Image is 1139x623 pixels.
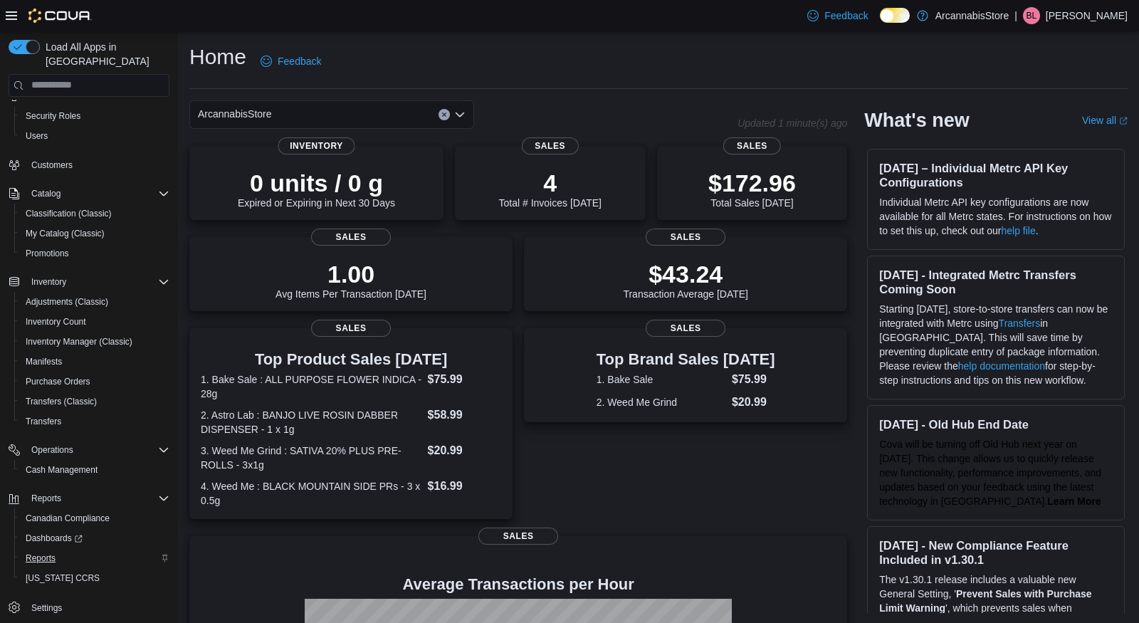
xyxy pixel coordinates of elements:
[14,508,175,528] button: Canadian Compliance
[28,9,92,23] img: Cova
[597,395,726,409] dt: 2. Weed Me Grind
[14,392,175,412] button: Transfers (Classic)
[723,137,780,155] span: Sales
[20,333,169,350] span: Inventory Manager (Classic)
[189,43,246,71] h1: Home
[255,47,327,75] a: Feedback
[31,493,61,504] span: Reports
[1023,7,1040,24] div: Barry LaFond
[20,205,169,222] span: Classification (Classic)
[26,273,169,290] span: Inventory
[31,159,73,171] span: Customers
[275,260,426,300] div: Avg Items Per Transaction [DATE]
[879,439,1101,507] span: Cova will be turning off Old Hub next year on [DATE]. This change allows us to quickly release ne...
[26,490,67,507] button: Reports
[14,292,175,312] button: Adjustments (Classic)
[999,318,1041,329] a: Transfers
[3,440,175,460] button: Operations
[26,376,90,387] span: Purchase Orders
[14,352,175,372] button: Manifests
[879,302,1113,387] p: Starting [DATE], store-to-store transfers can now be integrated with Metrc using in [GEOGRAPHIC_D...
[824,9,868,23] span: Feedback
[3,488,175,508] button: Reports
[20,108,169,125] span: Security Roles
[26,356,62,367] span: Manifests
[879,195,1113,238] p: Individual Metrc API key configurations are now available for all Metrc states. For instructions ...
[26,600,68,617] a: Settings
[14,372,175,392] button: Purchase Orders
[864,109,969,132] h2: What's new
[26,336,132,347] span: Inventory Manager (Classic)
[20,550,169,567] span: Reports
[26,416,61,427] span: Transfers
[478,528,558,545] span: Sales
[31,188,61,199] span: Catalog
[597,351,775,368] h3: Top Brand Sales [DATE]
[802,1,873,30] a: Feedback
[26,208,112,219] span: Classification (Classic)
[20,461,103,478] a: Cash Management
[26,248,69,259] span: Promotions
[623,260,748,288] p: $43.24
[499,169,602,197] p: 4
[26,185,169,202] span: Catalog
[31,444,73,456] span: Operations
[14,204,175,224] button: Classification (Classic)
[1119,117,1128,125] svg: External link
[40,40,169,68] span: Load All Apps in [GEOGRAPHIC_DATA]
[1027,7,1037,24] span: BL
[26,110,80,122] span: Security Roles
[20,530,88,547] a: Dashboards
[14,548,175,568] button: Reports
[20,510,169,527] span: Canadian Compliance
[1047,496,1101,507] strong: Learn More
[879,268,1113,296] h3: [DATE] - Integrated Metrc Transfers Coming Soon
[879,538,1113,567] h3: [DATE] - New Compliance Feature Included in v1.30.1
[428,478,502,495] dd: $16.99
[14,568,175,588] button: [US_STATE] CCRS
[26,156,169,174] span: Customers
[646,320,725,337] span: Sales
[26,553,56,564] span: Reports
[20,461,169,478] span: Cash Management
[198,105,272,122] span: ArcannabisStore
[26,441,79,459] button: Operations
[201,576,836,593] h4: Average Transactions per Hour
[20,570,169,587] span: Washington CCRS
[278,54,321,68] span: Feedback
[14,244,175,263] button: Promotions
[522,137,579,155] span: Sales
[26,316,86,328] span: Inventory Count
[20,550,61,567] a: Reports
[238,169,395,209] div: Expired or Expiring in Next 30 Days
[1082,115,1128,126] a: View allExternal link
[14,528,175,548] a: Dashboards
[20,373,169,390] span: Purchase Orders
[26,598,169,616] span: Settings
[14,126,175,146] button: Users
[20,393,169,410] span: Transfers (Classic)
[20,510,115,527] a: Canadian Compliance
[20,293,169,310] span: Adjustments (Classic)
[879,161,1113,189] h3: [DATE] – Individual Metrc API Key Configurations
[428,442,502,459] dd: $20.99
[499,169,602,209] div: Total # Invoices [DATE]
[20,245,75,262] a: Promotions
[20,413,67,430] a: Transfers
[14,312,175,332] button: Inventory Count
[3,597,175,617] button: Settings
[1002,225,1036,236] a: help file
[935,7,1009,24] p: ArcannabisStore
[20,313,92,330] a: Inventory Count
[708,169,796,209] div: Total Sales [DATE]
[20,353,169,370] span: Manifests
[26,273,72,290] button: Inventory
[201,408,422,436] dt: 2. Astro Lab : BANJO LIVE ROSIN DABBER DISPENSER - 1 x 1g
[3,272,175,292] button: Inventory
[26,464,98,476] span: Cash Management
[708,169,796,197] p: $172.96
[20,333,138,350] a: Inventory Manager (Classic)
[20,353,68,370] a: Manifests
[20,530,169,547] span: Dashboards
